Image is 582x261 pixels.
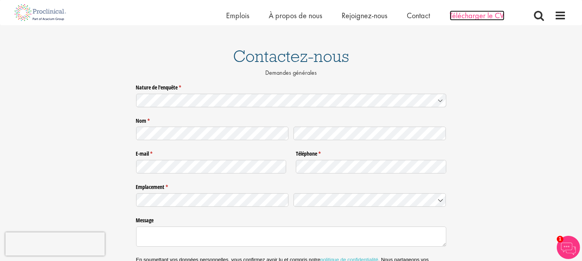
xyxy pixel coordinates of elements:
font: Contactez-nous [233,46,349,67]
font: 1 [559,236,561,242]
a: Télécharger le CV [450,10,504,21]
input: Country [294,193,446,207]
font: Emplacement [136,183,165,191]
font: Nom [136,117,147,124]
input: State / Province / Region [136,193,289,207]
font: E-mail [136,150,149,157]
font: Téléphone [296,150,317,157]
input: Last [294,127,446,140]
img: Chatbot [557,236,580,259]
a: Emplois [226,10,250,21]
iframe: reCAPTCHA [5,232,105,256]
a: Rejoignez-nous [342,10,388,21]
input: First [136,127,289,140]
font: Message [136,216,154,224]
a: Contact [407,10,430,21]
font: Nature de l'enquête [136,84,178,91]
a: À propos de nous [269,10,323,21]
font: Demandes générales [265,69,317,77]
